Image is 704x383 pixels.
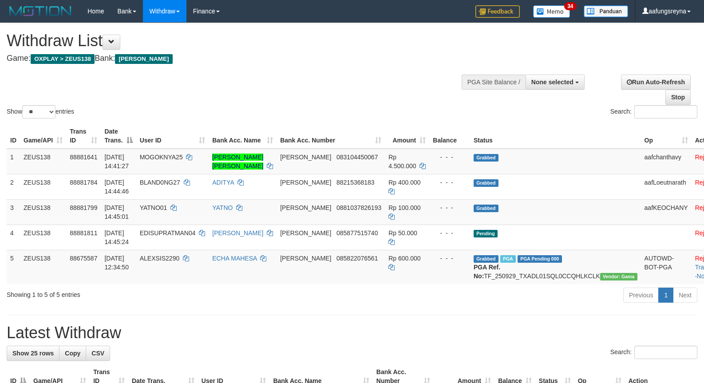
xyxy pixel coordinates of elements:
[641,174,692,199] td: aafLoeutnarath
[433,203,467,212] div: - - -
[433,178,467,187] div: - - -
[641,149,692,174] td: aafchanthavy
[526,75,585,90] button: None selected
[280,154,331,161] span: [PERSON_NAME]
[20,174,66,199] td: ZEUS138
[70,154,97,161] span: 88881641
[634,346,697,359] input: Search:
[474,230,498,237] span: Pending
[70,204,97,211] span: 88881799
[7,324,697,342] h1: Latest Withdraw
[474,264,500,280] b: PGA Ref. No:
[433,229,467,237] div: - - -
[104,179,129,195] span: [DATE] 14:44:46
[634,105,697,118] input: Search:
[610,105,697,118] label: Search:
[20,199,66,225] td: ZEUS138
[336,229,378,237] span: Copy 085877515740 to clipboard
[7,174,20,199] td: 2
[388,179,420,186] span: Rp 400.000
[65,350,80,357] span: Copy
[140,179,180,186] span: BLAND0NG27
[388,154,416,170] span: Rp 4.500.000
[641,123,692,149] th: Op: activate to sort column ascending
[277,123,385,149] th: Bank Acc. Number: activate to sort column ascending
[7,149,20,174] td: 1
[136,123,209,149] th: User ID: activate to sort column ascending
[20,123,66,149] th: Game/API: activate to sort column ascending
[7,225,20,250] td: 4
[336,154,378,161] span: Copy 083104450067 to clipboard
[665,90,691,105] a: Stop
[7,105,74,118] label: Show entries
[7,250,20,284] td: 5
[104,255,129,271] span: [DATE] 12:34:50
[280,255,331,262] span: [PERSON_NAME]
[70,179,97,186] span: 88881784
[140,255,180,262] span: ALEXSIS2290
[212,229,263,237] a: [PERSON_NAME]
[610,346,697,359] label: Search:
[212,255,257,262] a: ECHA MAHESA
[20,149,66,174] td: ZEUS138
[59,346,86,361] a: Copy
[209,123,277,149] th: Bank Acc. Name: activate to sort column ascending
[140,154,183,161] span: MOGOKNYA25
[22,105,55,118] select: Showentries
[564,2,576,10] span: 34
[623,288,659,303] a: Previous
[600,273,637,280] span: Vendor URL: https://trx31.1velocity.biz
[641,199,692,225] td: aafKEOCHANY
[429,123,470,149] th: Balance
[7,54,460,63] h4: Game: Bank:
[104,204,129,220] span: [DATE] 14:45:01
[474,154,498,162] span: Grabbed
[621,75,691,90] a: Run Auto-Refresh
[7,346,59,361] a: Show 25 rows
[212,179,234,186] a: ADITYA
[388,255,420,262] span: Rp 600.000
[20,225,66,250] td: ZEUS138
[104,154,129,170] span: [DATE] 14:41:27
[500,255,516,263] span: Marked by aafpengsreynich
[474,205,498,212] span: Grabbed
[584,5,628,17] img: panduan.png
[388,229,417,237] span: Rp 50.000
[86,346,110,361] a: CSV
[20,250,66,284] td: ZEUS138
[212,204,233,211] a: YATNO
[280,204,331,211] span: [PERSON_NAME]
[70,255,97,262] span: 88675587
[462,75,526,90] div: PGA Site Balance /
[31,54,95,64] span: OXPLAY > ZEUS138
[470,123,641,149] th: Status
[641,250,692,284] td: AUTOWD-BOT-PGA
[531,79,573,86] span: None selected
[673,288,697,303] a: Next
[101,123,136,149] th: Date Trans.: activate to sort column descending
[7,32,460,50] h1: Withdraw List
[475,5,520,18] img: Feedback.jpg
[70,229,97,237] span: 88881811
[115,54,172,64] span: [PERSON_NAME]
[7,123,20,149] th: ID
[518,255,562,263] span: PGA Pending
[385,123,429,149] th: Amount: activate to sort column ascending
[7,287,287,299] div: Showing 1 to 5 of 5 entries
[433,254,467,263] div: - - -
[474,179,498,187] span: Grabbed
[104,229,129,245] span: [DATE] 14:45:24
[66,123,101,149] th: Trans ID: activate to sort column ascending
[470,250,641,284] td: TF_250929_TXADL01SQL0CCQHLKCLK
[474,255,498,263] span: Grabbed
[280,179,331,186] span: [PERSON_NAME]
[433,153,467,162] div: - - -
[140,229,196,237] span: EDISUPRATMAN04
[533,5,570,18] img: Button%20Memo.svg
[280,229,331,237] span: [PERSON_NAME]
[12,350,54,357] span: Show 25 rows
[658,288,673,303] a: 1
[7,4,74,18] img: MOTION_logo.png
[91,350,104,357] span: CSV
[336,255,378,262] span: Copy 085822076561 to clipboard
